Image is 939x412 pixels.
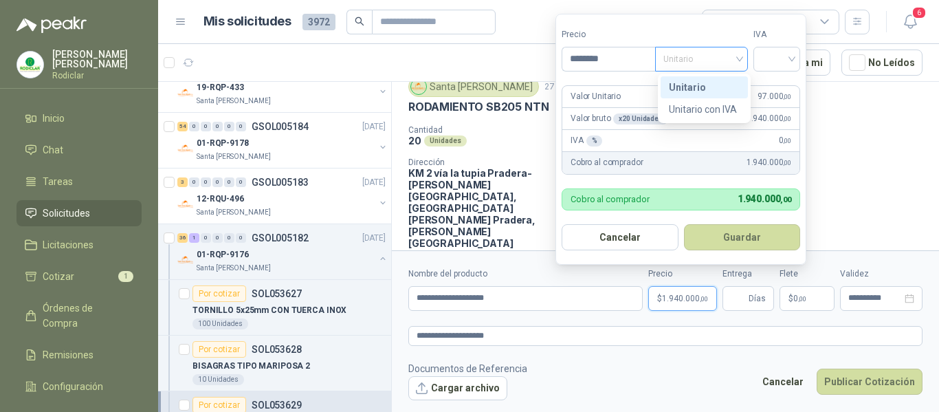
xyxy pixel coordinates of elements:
span: 97.000 [758,90,791,103]
div: Por cotizar [192,285,246,302]
div: 0 [224,177,234,187]
div: 0 [236,122,246,131]
span: 3972 [302,14,335,30]
p: GSOL005184 [252,122,309,131]
span: Cotizar [43,269,74,284]
img: Logo peakr [16,17,87,33]
p: TORNILLO 5x25mm CON TUERCA INOX [192,304,346,317]
p: Santa [PERSON_NAME] [197,263,271,274]
p: Rodiclar [52,72,142,80]
a: Inicio [16,105,142,131]
p: 12-RQU-496 [197,193,244,206]
div: Unitario con IVA [669,102,740,117]
button: Cargar archivo [408,376,507,401]
label: Entrega [722,268,774,281]
p: 27 ago, 2025 [544,80,597,94]
label: Precio [562,28,655,41]
button: Cancelar [562,224,678,250]
label: Validez [840,268,923,281]
div: 0 [189,122,199,131]
p: $1.940.000,00 [648,286,717,311]
p: 01-RQP-9176 [197,248,249,261]
p: Cobro al comprador [571,156,643,169]
a: 39 3 0 0 0 0 GSOL005187[DATE] Company Logo19-RQP-433Santa [PERSON_NAME] [177,63,388,107]
p: SOL053627 [252,289,302,299]
div: 54 [177,122,188,131]
p: Dirección [408,158,560,167]
p: BISAGRAS TIPO MARIPOSA 2 [192,360,310,373]
p: Valor Unitario [571,90,621,103]
label: IVA [753,28,800,41]
span: Remisiones [43,347,93,362]
p: $ 0,00 [780,286,835,311]
div: Santa [PERSON_NAME] [408,76,539,97]
span: search [355,17,364,26]
p: SOL053629 [252,400,302,410]
p: 01-RQP-9178 [197,137,249,150]
a: 3 0 0 0 0 0 GSOL005183[DATE] Company Logo12-RQU-496Santa [PERSON_NAME] [177,174,388,218]
img: Company Logo [177,140,194,157]
div: 0 [236,177,246,187]
p: Valor bruto [571,112,668,125]
span: Días [749,287,766,310]
span: 1.940.000 [662,294,708,303]
a: Órdenes de Compra [16,295,142,336]
div: 0 [224,233,234,243]
a: Por cotizarSOL053627TORNILLO 5x25mm CON TUERCA INOX100 Unidades [158,280,391,336]
p: RODAMIENTO SB205 NTN [408,100,549,114]
div: Unidades [424,135,467,147]
a: Licitaciones [16,232,142,258]
a: Solicitudes [16,200,142,226]
span: Configuración [43,379,103,394]
p: Santa [PERSON_NAME] [197,96,271,107]
span: Licitaciones [43,237,93,252]
span: Inicio [43,111,65,126]
img: Company Logo [17,52,43,78]
div: Por cotizar [192,341,246,358]
div: Unitario [661,76,748,98]
span: ,00 [798,295,806,303]
span: ,00 [783,93,791,100]
p: [DATE] [362,176,386,189]
span: Chat [43,142,63,158]
span: 1.940.000 [747,156,791,169]
label: Nombre del producto [408,268,643,281]
span: 1 [118,271,133,282]
p: IVA [571,134,602,147]
p: Santa [PERSON_NAME] [197,151,271,162]
p: [DATE] [362,232,386,245]
p: Documentos de Referencia [408,361,527,376]
button: Guardar [684,224,801,250]
div: 0 [189,177,199,187]
p: [DATE] [362,120,386,133]
button: Cancelar [755,369,811,395]
button: No Leídos [841,50,923,76]
a: Chat [16,137,142,163]
div: Unitario [669,80,740,95]
span: ,00 [783,159,791,166]
img: Company Logo [177,252,194,268]
div: 0 [201,233,211,243]
span: $ [788,294,793,303]
div: 3 [177,177,188,187]
p: [PERSON_NAME] [PERSON_NAME] [52,50,142,69]
div: Unitario con IVA [661,98,748,120]
p: KM 2 vía la tupia Pradera-[PERSON_NAME][GEOGRAPHIC_DATA], [GEOGRAPHIC_DATA][PERSON_NAME] Pradera ... [408,167,560,249]
span: ,00 [780,195,791,204]
div: 0 [236,233,246,243]
a: 36 1 0 0 0 0 GSOL005182[DATE] Company Logo01-RQP-9176Santa [PERSON_NAME] [177,230,388,274]
div: 10 Unidades [192,374,244,385]
span: ,00 [783,137,791,144]
span: Tareas [43,174,73,189]
button: 6 [898,10,923,34]
h1: Mis solicitudes [203,12,291,32]
span: Solicitudes [43,206,90,221]
span: 1.940.000 [738,193,791,204]
img: Company Logo [177,196,194,213]
span: ,00 [783,115,791,122]
button: Publicar Cotización [817,369,923,395]
a: Tareas [16,169,142,195]
p: 19-RQP-433 [197,81,244,94]
p: Cantidad [408,125,588,135]
div: 0 [212,177,223,187]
